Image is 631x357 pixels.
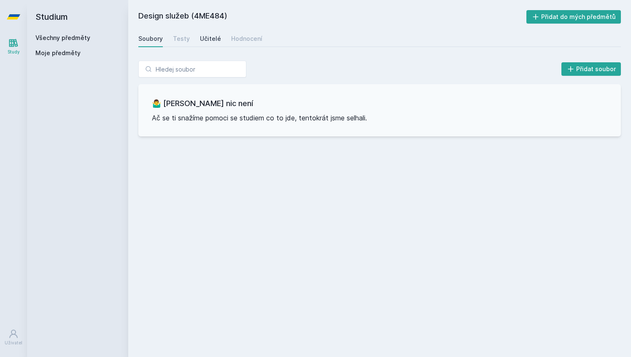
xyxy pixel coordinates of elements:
a: Soubory [138,30,163,47]
a: Testy [173,30,190,47]
a: Všechny předměty [35,34,90,41]
div: Soubory [138,35,163,43]
input: Hledej soubor [138,61,246,77]
h2: Design služeb (4ME484) [138,10,526,24]
div: Testy [173,35,190,43]
p: Ač se ti snažíme pomoci se studiem co to jde, tentokrát jsme selhali. [152,113,607,123]
div: Study [8,49,20,55]
button: Přidat soubor [561,62,621,76]
span: Moje předměty [35,49,81,57]
a: Uživatel [2,325,25,350]
a: Učitelé [200,30,221,47]
div: Uživatel [5,340,22,346]
a: Hodnocení [231,30,262,47]
div: Učitelé [200,35,221,43]
button: Přidat do mých předmětů [526,10,621,24]
a: Study [2,34,25,59]
div: Hodnocení [231,35,262,43]
h3: 🤷‍♂️ [PERSON_NAME] nic není [152,98,607,109]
